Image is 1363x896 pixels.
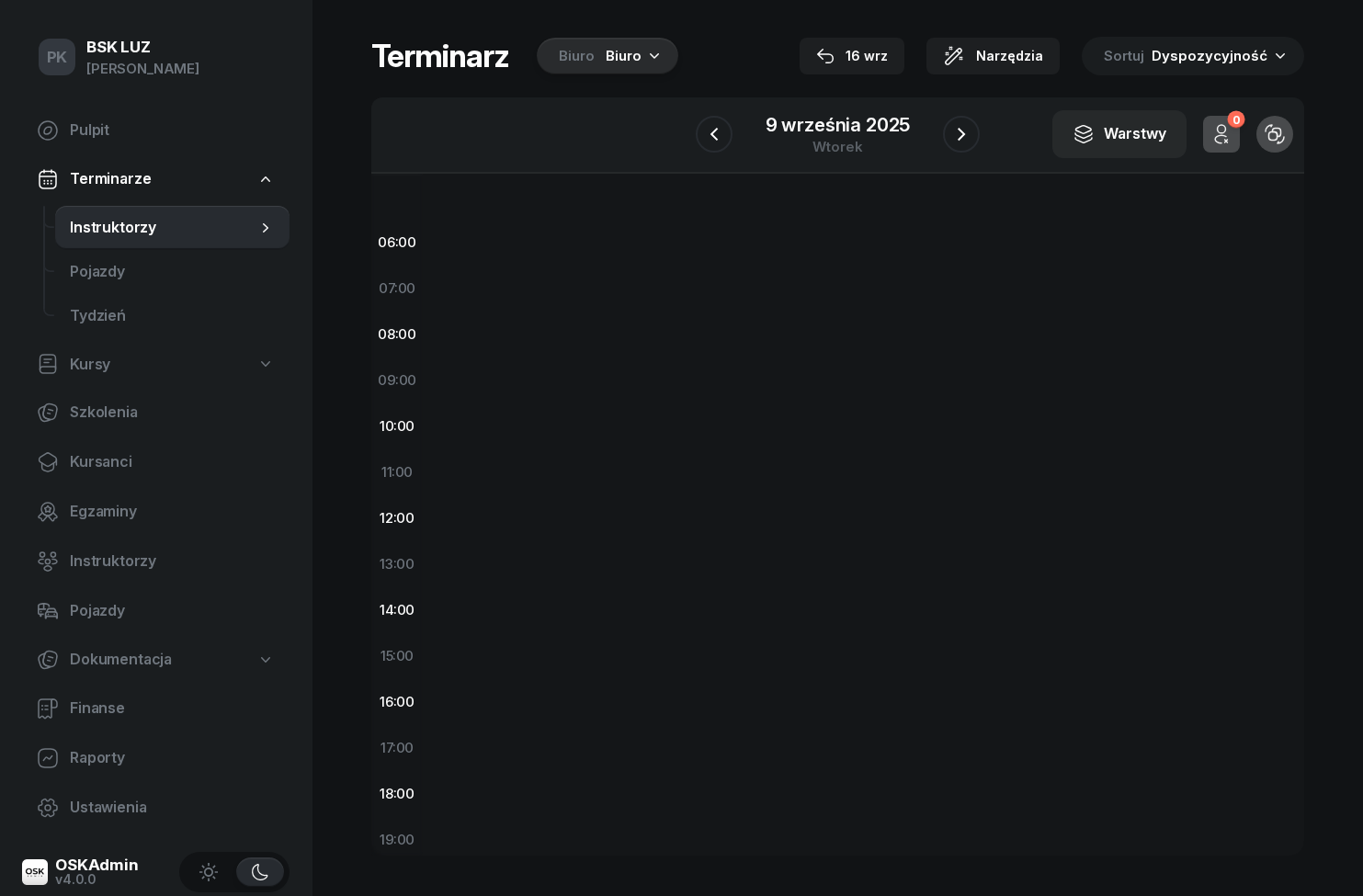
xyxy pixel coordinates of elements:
[70,746,275,770] span: Raporty
[371,266,423,312] div: 07:00
[55,206,290,250] a: Instruktorzy
[70,599,275,623] span: Pojazdy
[55,250,290,294] a: Pojazdy
[1104,44,1148,68] span: Sortuj
[55,873,139,886] div: v4.0.0
[559,45,595,67] div: Biuro
[371,312,423,357] div: 08:00
[55,294,290,338] a: Tydzień
[22,158,290,200] a: Terminarze
[531,38,678,74] button: BiuroBiuro
[70,796,275,820] span: Ustawienia
[371,771,423,817] div: 18:00
[371,725,423,771] div: 17:00
[22,344,290,386] a: Kursy
[22,686,290,731] a: Finanse
[371,541,423,587] div: 13:00
[816,45,888,67] div: 16 wrz
[371,357,423,403] div: 09:00
[1073,122,1166,146] div: Warstwy
[70,450,275,474] span: Kursanci
[22,391,290,435] a: Szkolenia
[1082,37,1304,75] button: Sortuj Dyspozycyjność
[70,500,275,524] span: Egzaminy
[22,589,290,633] a: Pojazdy
[766,140,911,153] div: wtorek
[47,50,68,65] span: PK
[22,108,290,153] a: Pulpit
[606,45,642,67] div: Biuro
[1227,111,1244,129] div: 0
[371,633,423,679] div: 15:00
[22,539,290,584] a: Instruktorzy
[22,490,290,534] a: Egzaminy
[371,403,423,449] div: 10:00
[70,119,275,142] span: Pulpit
[1052,110,1187,158] button: Warstwy
[86,40,199,55] div: BSK LUZ
[371,220,423,266] div: 06:00
[800,38,904,74] button: 16 wrz
[70,550,275,573] span: Instruktorzy
[70,648,172,672] span: Dokumentacja
[22,639,290,681] a: Dokumentacja
[22,736,290,780] a: Raporty
[70,304,275,328] span: Tydzień
[70,353,110,377] span: Kursy
[1152,47,1267,64] span: Dyspozycyjność
[371,40,509,73] h1: Terminarz
[55,857,139,873] div: OSKAdmin
[22,440,290,484] a: Kursanci
[371,679,423,725] div: 16:00
[22,859,48,885] img: logo-xs@2x.png
[70,167,151,191] span: Terminarze
[70,401,275,425] span: Szkolenia
[371,587,423,633] div: 14:00
[70,216,256,240] span: Instruktorzy
[22,786,290,830] a: Ustawienia
[1203,116,1240,153] button: 0
[70,697,275,720] span: Finanse
[86,57,199,81] div: [PERSON_NAME]
[371,449,423,495] div: 11:00
[766,116,911,134] div: 9 września 2025
[976,45,1043,67] span: Narzędzia
[371,495,423,541] div: 12:00
[926,38,1060,74] button: Narzędzia
[371,817,423,863] div: 19:00
[70,260,275,284] span: Pojazdy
